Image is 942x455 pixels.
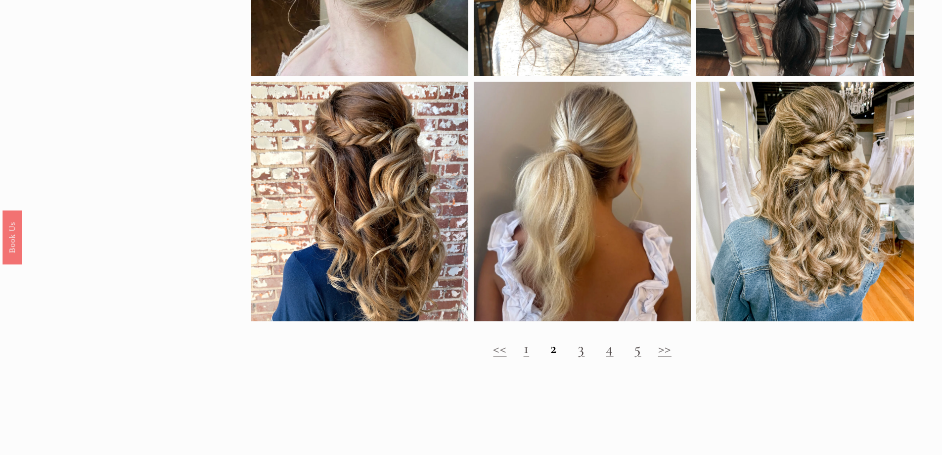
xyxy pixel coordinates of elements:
[2,210,22,264] a: Book Us
[524,339,530,357] a: 1
[634,339,641,357] a: 5
[658,339,672,357] a: >>
[606,339,614,357] a: 4
[550,339,557,357] strong: 2
[578,339,585,357] a: 3
[493,339,506,357] a: <<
